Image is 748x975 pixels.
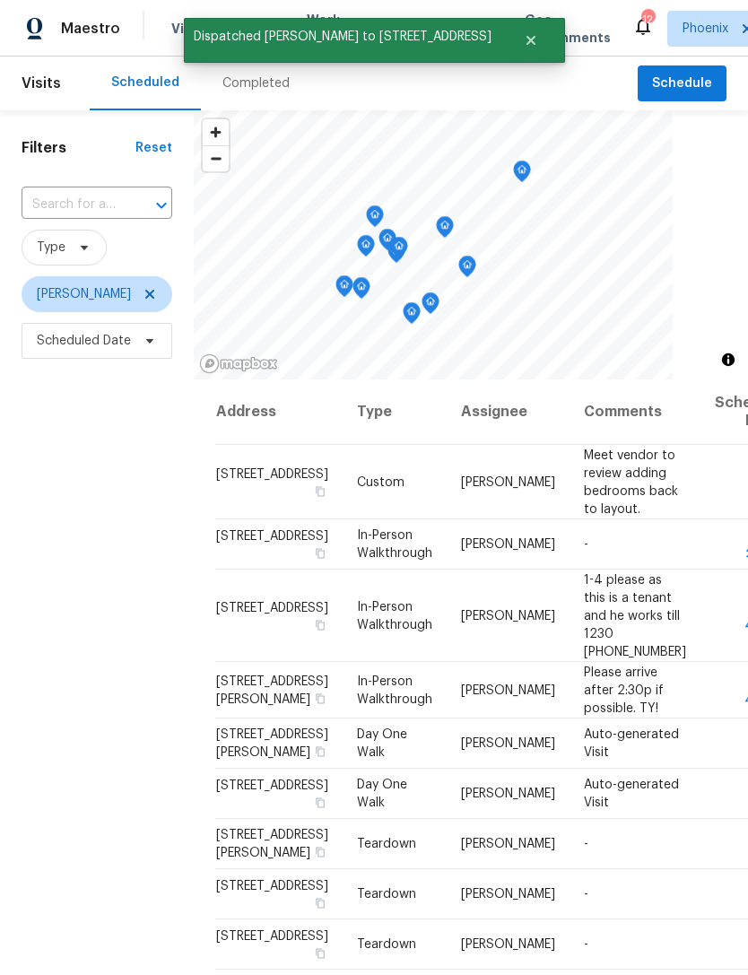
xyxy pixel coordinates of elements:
span: Toggle attribution [723,350,734,370]
div: Scheduled [111,74,179,91]
span: Geo Assignments [525,11,611,47]
span: Meet vendor to review adding bedrooms back to layout. [584,448,678,515]
div: Map marker [513,161,531,188]
span: - [584,538,588,551]
span: Teardown [357,888,416,901]
button: Copy Address [312,795,328,811]
button: Copy Address [312,945,328,962]
span: [PERSON_NAME] [461,938,555,951]
span: [PERSON_NAME] [461,475,555,488]
a: Mapbox homepage [199,353,278,374]
div: Map marker [378,229,396,257]
div: Completed [222,74,290,92]
span: - [584,888,588,901]
span: [STREET_ADDRESS][PERSON_NAME] [216,728,328,759]
span: [PERSON_NAME] [461,538,555,551]
div: Map marker [366,205,384,233]
span: [STREET_ADDRESS][PERSON_NAME] [216,675,328,705]
span: [STREET_ADDRESS][PERSON_NAME] [216,829,328,859]
div: Map marker [436,216,454,244]
span: [STREET_ADDRESS] [216,467,328,480]
div: Map marker [352,277,370,305]
th: Assignee [447,379,570,445]
span: [PERSON_NAME] [461,788,555,800]
button: Close [501,22,561,58]
span: Teardown [357,838,416,850]
div: Map marker [357,235,375,263]
span: [PERSON_NAME] [461,888,555,901]
div: Map marker [403,302,421,330]
button: Zoom out [203,145,229,171]
span: [STREET_ADDRESS] [216,930,328,943]
div: Map marker [422,292,439,320]
span: Work Orders [307,11,352,47]
canvas: Map [194,110,673,379]
button: Zoom in [203,119,229,145]
span: 1-4 please as this is a tenant and he works till 1230 [PHONE_NUMBER] [584,573,686,657]
button: Copy Address [312,844,328,860]
div: Map marker [390,237,408,265]
span: [PERSON_NAME] [461,838,555,850]
span: Phoenix [683,20,728,38]
div: Map marker [458,256,476,283]
span: Day One Walk [357,728,407,759]
span: - [584,938,588,951]
button: Copy Address [312,690,328,706]
span: Schedule [652,73,712,95]
div: Map marker [387,241,405,269]
th: Comments [570,379,700,445]
button: Copy Address [312,895,328,911]
span: Visits [171,20,208,38]
div: Reset [135,139,172,157]
span: Auto-generated Visit [584,779,679,809]
span: Please arrive after 2:30p if possible. TY! [584,666,664,714]
span: [PERSON_NAME] [461,737,555,750]
span: [PERSON_NAME] [461,683,555,696]
span: Teardown [357,938,416,951]
span: Type [37,239,65,257]
span: Auto-generated Visit [584,728,679,759]
span: Zoom out [203,146,229,171]
span: Visits [22,64,61,103]
span: Scheduled Date [37,332,131,350]
span: [PERSON_NAME] [37,285,131,303]
th: Address [215,379,343,445]
div: Map marker [335,275,353,303]
span: - [584,838,588,850]
span: [STREET_ADDRESS] [216,530,328,543]
button: Open [149,193,174,218]
span: [STREET_ADDRESS] [216,779,328,792]
button: Schedule [638,65,726,102]
span: In-Person Walkthrough [357,675,432,705]
span: Dispatched [PERSON_NAME] to [STREET_ADDRESS] [184,18,501,56]
span: Day One Walk [357,779,407,809]
span: [STREET_ADDRESS] [216,880,328,892]
button: Copy Address [312,744,328,760]
span: [PERSON_NAME] [461,609,555,622]
span: [STREET_ADDRESS] [216,601,328,614]
span: Maestro [61,20,120,38]
input: Search for an address... [22,191,122,219]
button: Toggle attribution [718,349,739,370]
div: 12 [641,11,654,29]
h1: Filters [22,139,135,157]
